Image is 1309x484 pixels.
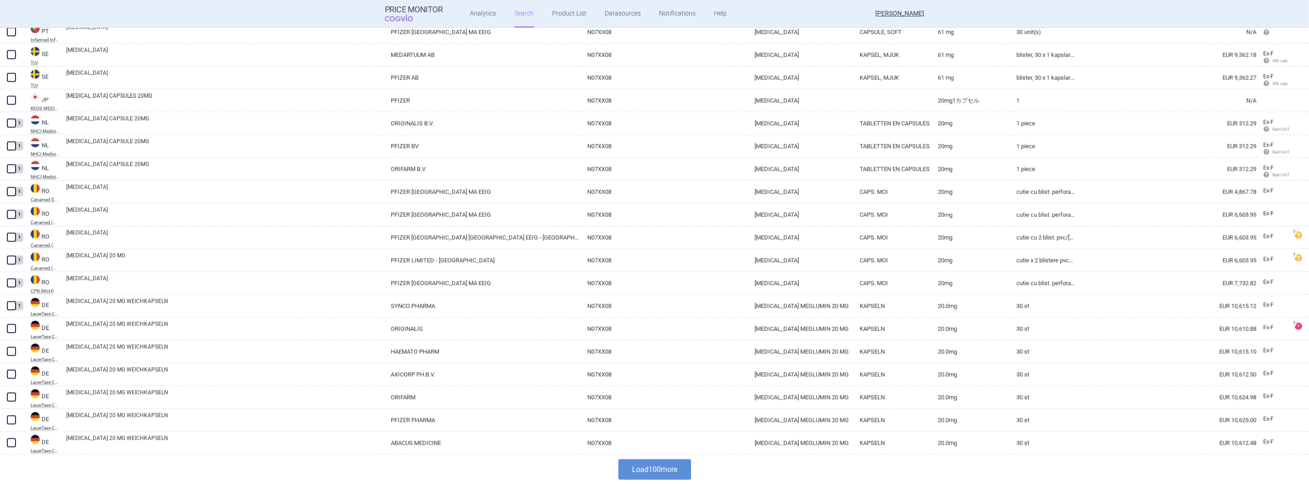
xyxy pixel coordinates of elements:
a: N07XX08 [580,67,748,89]
a: NLNLNHCI Medicijnkosten [24,115,59,134]
a: Ex-F Ret+VAT calc [1256,116,1290,137]
a: ? [1295,231,1306,239]
a: CAPS. MOI [853,204,931,226]
a: CAPS. MOI [853,272,931,295]
img: Japan [31,93,40,102]
span: Ex-factory price [1263,393,1274,400]
a: PFIZER LIMITED - [GEOGRAPHIC_DATA] [384,249,580,272]
a: PFIZER AB [384,67,580,89]
a: KAPSEL, MJUK [853,44,931,66]
a: [MEDICAL_DATA] [748,135,852,158]
a: 30 St [1010,341,1075,363]
a: [MEDICAL_DATA] CAPSULE 20MG [66,115,384,131]
a: [MEDICAL_DATA] 20 MG [66,252,384,268]
a: Cutie cu blist. perforate pentru eliberarea unei unitati dozate din PVC/PA/Al/PVC-Al/PET/Hartie x... [1010,181,1075,203]
a: Ex-F [1256,321,1290,335]
abbr: LauerTaxe CGM — Complex database for German drug information provided by commercial provider CGM ... [31,380,59,385]
a: [MEDICAL_DATA] [66,183,384,200]
a: [MEDICAL_DATA] [748,249,852,272]
a: [MEDICAL_DATA] [66,23,384,40]
a: [MEDICAL_DATA] MEGLUMIN 20 MG [748,409,852,431]
a: PFIZER PHARMA [384,409,580,431]
a: 30 St [1010,409,1075,431]
span: Ex-factory price [1263,302,1274,308]
a: [MEDICAL_DATA] [748,204,852,226]
a: EUR 4,867.78 [1075,181,1256,203]
a: ROROCPN (MoH) [24,274,59,294]
a: JPJPKEGG MEDICUS [24,92,59,111]
a: Cutie cu 2 blist. PVC/[PERSON_NAME] 15 capsule moi (18 luni) [1010,226,1075,249]
a: N07XX08 [580,249,748,272]
a: [MEDICAL_DATA] [748,112,852,135]
a: ORIGINALIS B.V. [384,112,580,135]
a: [MEDICAL_DATA] CAPSULE 20MG [66,160,384,177]
img: Germany [31,412,40,421]
a: 30 St [1010,363,1075,386]
a: N07XX08 [580,318,748,340]
span: Ex-factory price [1263,279,1274,285]
abbr: LauerTaxe CGM — Complex database for German drug information provided by commercial provider CGM ... [31,335,59,339]
span: ? [1291,230,1297,235]
span: Ex-factory price [1263,165,1274,171]
abbr: NHCI Medicijnkosten — Online database of drug prices developed by the National Health Care Instit... [31,129,59,134]
img: Sweden [31,70,40,79]
a: EUR 6,603.95 [1075,204,1256,226]
img: Portugal [31,24,40,33]
a: [MEDICAL_DATA] MEGLUMIN 20 MG [748,295,852,317]
a: N07XX08 [580,386,748,409]
span: Ex-factory price [1263,74,1274,80]
abbr: Canamed (MoH - Canamed Annex 1) — List of maximum prices for domestic purposes, published by the ... [31,266,59,271]
a: EUR 6,603.95 [1075,226,1256,249]
abbr: LauerTaxe CGM — Complex database for German drug information provided by commercial provider CGM ... [31,449,59,453]
a: N07XX08 [580,272,748,295]
a: SESETLV [24,46,59,65]
a: [MEDICAL_DATA] [66,46,384,63]
button: Load100more [618,459,691,480]
a: 30 unit(s) [1010,21,1075,43]
img: Sweden [31,47,40,56]
a: N07XX08 [580,112,748,135]
a: [MEDICAL_DATA] [748,89,852,112]
img: Romania [31,230,40,239]
a: 20.0mg [931,341,1010,363]
a: SESETLV [24,69,59,88]
a: EUR 10,612.48 [1075,432,1256,454]
a: 20mg [931,226,1010,249]
a: [MEDICAL_DATA] 20 MG WEICHKAPSELN [66,411,384,428]
a: [MEDICAL_DATA] 20 MG WEICHKAPSELN [66,343,384,359]
span: Ex-factory price [1263,416,1274,422]
a: Ex-F [1256,276,1290,289]
a: 61 mg [931,21,1010,43]
span: Ex-factory price [1263,370,1274,377]
a: CAPS. MOI [853,249,931,272]
a: [MEDICAL_DATA] [748,44,852,66]
a: N07XX08 [580,204,748,226]
img: Germany [31,435,40,444]
span: Ex-factory price [1263,51,1274,57]
a: 20mg [931,204,1010,226]
abbr: TLV — Online database developed by the Dental and Pharmaceuticals Benefits Agency, Sweden. [31,61,59,65]
a: 1 piece [1010,135,1075,158]
div: 1 [15,210,23,219]
abbr: Canamed (MoH - Canamed Annex 1) — List of maximum prices for domestic purposes, published by the ... [31,243,59,248]
span: ? [1291,253,1297,258]
a: KAPSEL, MJUK [853,67,931,89]
a: PFIZER BV [384,135,580,158]
span: Ret+VAT calc [1263,127,1298,132]
a: ROROCanamed (MoH - Canamed Annex 1) [24,206,59,225]
a: [MEDICAL_DATA] MEGLUMIN 20 MG [748,432,852,454]
a: ORIFARM [384,386,580,409]
a: N07XX08 [580,226,748,249]
a: DEDELauerTaxe CGM [24,343,59,362]
img: Netherlands [31,138,40,147]
a: EUR 7,732.82 [1075,272,1256,295]
div: 1 [15,187,23,196]
a: [MEDICAL_DATA] MEGLUMIN 20 MG [748,341,852,363]
span: Ex-factory price [1263,210,1274,217]
a: PFIZER [GEOGRAPHIC_DATA] [GEOGRAPHIC_DATA] EEIG - [GEOGRAPHIC_DATA] [384,226,580,249]
abbr: Infarmed Infomed — Infomed - medicinal products database, published by Infarmed, National Authori... [31,38,59,42]
a: SYNCO PHARMA [384,295,580,317]
span: Ret+VAT calc [1263,150,1298,155]
a: Ex-F [1256,413,1290,426]
abbr: NHCI Medicijnkosten — Online database of drug prices developed by the National Health Care Instit... [31,152,59,157]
